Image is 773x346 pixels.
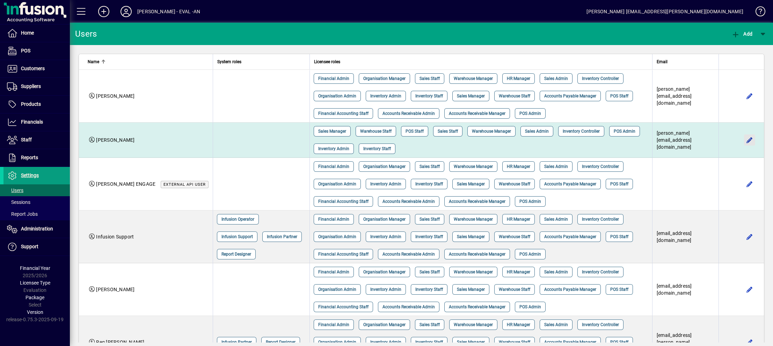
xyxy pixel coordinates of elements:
[7,187,23,193] span: Users
[415,181,443,187] span: Inventory Staff
[318,181,356,187] span: Organisation Admin
[382,251,435,258] span: Accounts Receivable Admin
[582,268,619,275] span: Inventory Controller
[544,75,568,82] span: Sales Admin
[525,128,549,135] span: Sales Admin
[499,286,530,293] span: Warehouse Staff
[221,216,254,223] span: Infusion Operator
[3,149,70,167] a: Reports
[363,163,406,170] span: Organisation Manager
[318,93,356,100] span: Organisation Admin
[454,75,493,82] span: Warehouse Manager
[318,128,346,135] span: Sales Manager
[3,184,70,196] a: Users
[457,93,485,100] span: Sales Manager
[360,128,392,135] span: Warehouse Staff
[499,181,530,187] span: Warehouse Staff
[88,58,209,66] div: Name
[217,58,241,66] span: System roles
[318,321,349,328] span: Financial Admin
[415,286,443,293] span: Inventory Staff
[449,110,505,117] span: Accounts Receivable Manager
[519,251,541,258] span: POS Admin
[582,75,619,82] span: Inventory Controller
[750,1,764,24] a: Knowledge Base
[544,321,568,328] span: Sales Admin
[115,5,137,18] button: Profile
[370,233,401,240] span: Inventory Admin
[544,216,568,223] span: Sales Admin
[21,83,41,89] span: Suppliers
[21,226,53,231] span: Administration
[96,93,134,99] span: [PERSON_NAME]
[21,172,39,178] span: Settings
[318,198,369,205] span: Financial Accounting Staff
[610,93,628,100] span: POS Staff
[318,286,356,293] span: Organisation Admin
[657,283,692,296] span: [EMAIL_ADDRESS][DOMAIN_NAME]
[25,295,44,300] span: Package
[544,233,596,240] span: Accounts Payable Manager
[3,131,70,149] a: Staff
[370,339,401,346] span: Inventory Admin
[370,181,401,187] span: Inventory Admin
[221,251,251,258] span: Report Designer
[507,163,530,170] span: HR Manager
[420,163,440,170] span: Sales Staff
[507,321,530,328] span: HR Manager
[363,216,406,223] span: Organisation Manager
[267,233,297,240] span: Infusion Partner
[657,230,692,243] span: [EMAIL_ADDRESS][DOMAIN_NAME]
[3,113,70,131] a: Financials
[382,110,435,117] span: Accounts Receivable Admin
[415,93,443,100] span: Inventory Staff
[75,28,105,39] div: Users
[266,339,296,346] span: Report Designer
[88,58,99,66] span: Name
[499,339,530,346] span: Warehouse Staff
[519,110,541,117] span: POS Admin
[731,31,752,37] span: Add
[3,42,70,60] a: POS
[438,128,458,135] span: Sales Staff
[457,286,485,293] span: Sales Manager
[96,287,134,292] span: [PERSON_NAME]
[586,6,743,17] div: [PERSON_NAME] [EMAIL_ADDRESS][PERSON_NAME][DOMAIN_NAME]
[27,309,43,315] span: Version
[610,286,628,293] span: POS Staff
[454,216,493,223] span: Warehouse Manager
[519,303,541,310] span: POS Admin
[21,119,43,125] span: Financials
[507,268,530,275] span: HR Manager
[507,75,530,82] span: HR Manager
[519,198,541,205] span: POS Admin
[21,244,38,249] span: Support
[610,181,628,187] span: POS Staff
[449,251,505,258] span: Accounts Receivable Manager
[363,321,406,328] span: Organisation Manager
[457,181,485,187] span: Sales Manager
[582,163,619,170] span: Inventory Controller
[318,303,369,310] span: Financial Accounting Staff
[137,6,200,17] div: [PERSON_NAME] - EVAL -AN
[21,137,32,142] span: Staff
[93,5,115,18] button: Add
[420,75,440,82] span: Sales Staff
[406,128,424,135] span: POS Staff
[563,128,600,135] span: Inventory Controller
[318,145,349,152] span: Inventory Admin
[657,86,692,106] span: [PERSON_NAME][EMAIL_ADDRESS][DOMAIN_NAME]
[96,339,144,345] span: Reg [PERSON_NAME]
[21,30,34,36] span: Home
[318,216,349,223] span: Financial Admin
[363,268,406,275] span: Organisation Manager
[318,268,349,275] span: Financial Admin
[499,233,530,240] span: Warehouse Staff
[744,134,755,146] button: Edit
[415,339,443,346] span: Inventory Staff
[449,303,505,310] span: Accounts Receivable Manager
[221,233,253,240] span: Infusion Support
[730,28,754,40] button: Add
[744,178,755,190] button: Edit
[20,265,50,271] span: Financial Year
